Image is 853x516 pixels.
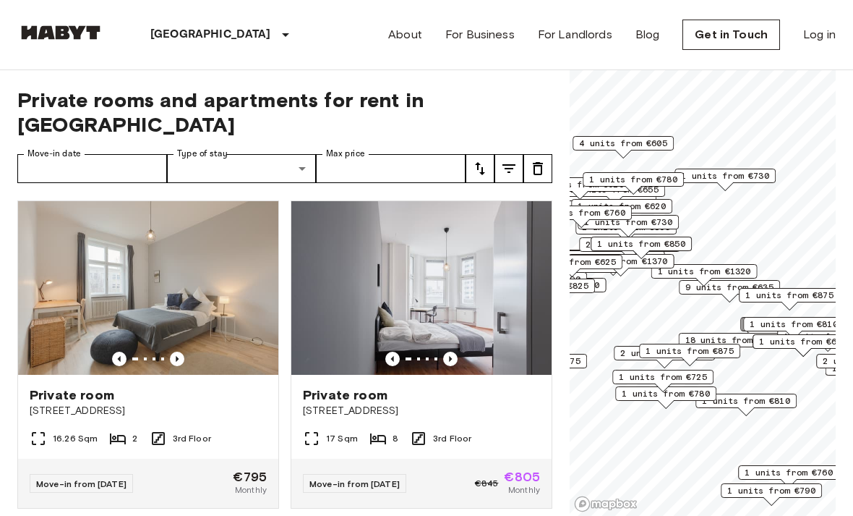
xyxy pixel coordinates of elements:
span: 1 units from €760 [537,206,625,219]
span: 2 units from €655 [586,238,674,251]
a: Get in Touch [682,20,780,50]
span: Move-in from [DATE] [309,478,400,489]
span: 3rd Floor [433,432,471,445]
div: Map marker [679,280,780,303]
span: 1 units from €730 [681,169,769,182]
span: 9 units from €635 [685,281,773,294]
p: [GEOGRAPHIC_DATA] [150,26,271,43]
span: 2 units from €865 [620,347,708,360]
div: Map marker [612,370,713,392]
span: 1 units from €850 [597,237,685,250]
img: Marketing picture of unit DE-01-078-004-02H [18,201,278,375]
span: 2 units from €875 [492,355,580,368]
span: Private rooms and apartments for rent in [GEOGRAPHIC_DATA] [17,88,552,137]
span: 1 units from €825 [500,279,588,292]
span: 18 units from €650 [685,334,779,347]
a: For Business [445,26,515,43]
span: Move-in from [DATE] [36,478,127,489]
div: Map marker [531,206,632,228]
span: 1 units from €730 [584,216,672,229]
span: Private room [303,386,387,404]
div: Map marker [674,169,776,191]
span: 1 units from €1370 [575,255,668,268]
span: 1 units from €695 [759,335,847,348]
a: Mapbox logo [574,496,638,512]
span: 4 units from €605 [579,137,667,150]
div: Map marker [500,278,606,300]
button: Previous image [112,352,127,366]
div: Map marker [615,386,716,409]
label: Type of stay [177,148,228,160]
a: About [388,26,422,43]
div: Map marker [739,288,840,310]
span: 1 units from €875 [745,289,833,302]
span: 1 units from €1150 [507,279,600,292]
label: Move-in date [27,148,81,160]
span: 1 units from €620 [536,178,624,191]
img: Marketing picture of unit DE-01-047-05H [291,201,552,375]
span: 1 units from €780 [622,387,710,400]
span: 1 units from €725 [619,371,707,384]
button: tune [523,154,552,183]
div: Map marker [583,172,684,195]
button: Previous image [170,352,184,366]
span: 1 units from €790 [727,484,815,497]
div: Map marker [579,237,680,260]
div: Map marker [695,394,797,416]
span: 1 units from €1320 [658,265,751,278]
div: Map marker [614,346,715,368]
span: 2 units from €625 [528,255,616,268]
span: 1 units from €620 [578,200,666,213]
span: €795 [233,470,267,483]
div: Map marker [529,177,630,200]
span: [STREET_ADDRESS] [30,404,267,418]
span: 1 units from €810 [750,318,838,331]
span: 2 [132,432,137,445]
div: Map marker [651,264,758,287]
a: Marketing picture of unit DE-01-047-05HPrevious imagePrevious imagePrivate room[STREET_ADDRESS]17... [291,200,552,509]
a: Log in [803,26,836,43]
span: 1 units from €875 [646,344,734,358]
span: 1 units from €810 [702,394,790,407]
div: Map marker [738,465,839,488]
div: Map marker [568,254,674,276]
span: €845 [475,477,499,490]
button: Previous image [385,352,400,366]
span: Monthly [508,483,540,496]
div: Map marker [743,317,844,339]
div: Map marker [573,136,674,158]
div: Map marker [679,333,785,355]
span: Monthly [235,483,267,496]
a: For Landlords [538,26,612,43]
div: Map marker [721,483,822,506]
span: 1 units from €760 [745,466,833,479]
button: tune [466,154,494,183]
div: Map marker [591,237,692,259]
button: Previous image [443,352,458,366]
div: Map marker [571,199,672,221]
span: 1 units from €780 [589,173,677,186]
span: €805 [504,470,540,483]
div: Map marker [575,220,677,242]
div: Map marker [740,317,841,339]
img: Habyt [17,25,104,40]
div: Map marker [639,344,740,366]
span: 8 [393,432,398,445]
button: tune [494,154,523,183]
a: Blog [635,26,660,43]
label: Max price [326,148,365,160]
div: Map marker [742,317,843,339]
span: Private room [30,386,114,404]
input: Choose date [17,154,167,183]
div: Map marker [521,255,622,277]
span: 3rd Floor [173,432,211,445]
span: 16.26 Sqm [53,432,98,445]
span: [STREET_ADDRESS] [303,404,540,418]
a: Marketing picture of unit DE-01-078-004-02HPrevious imagePrevious imagePrivate room[STREET_ADDRES... [17,200,279,509]
span: 17 Sqm [326,432,358,445]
